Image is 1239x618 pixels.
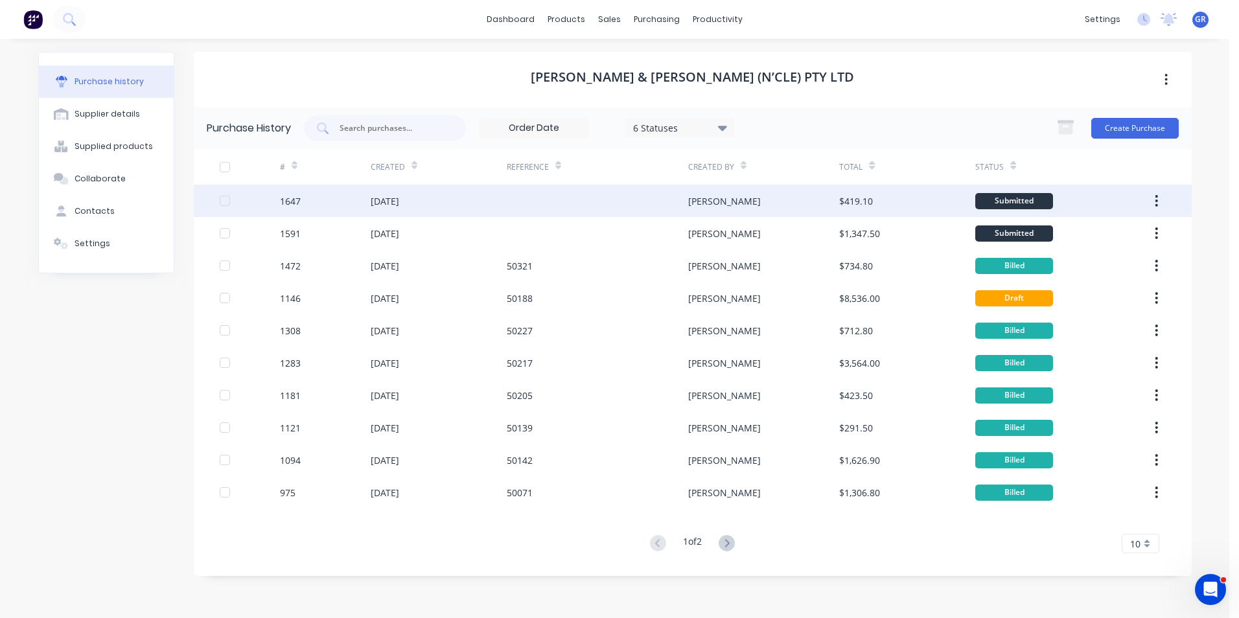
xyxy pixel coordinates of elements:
div: [DATE] [371,421,399,435]
button: Purchase history [39,65,174,98]
div: Billed [975,323,1053,339]
div: Reference [507,161,549,173]
div: 50139 [507,421,533,435]
div: Created [371,161,405,173]
div: [DATE] [371,389,399,402]
div: 50205 [507,389,533,402]
div: $712.80 [839,324,873,338]
div: $1,347.50 [839,227,880,240]
div: $1,306.80 [839,486,880,499]
div: Billed [975,387,1053,404]
div: Total [839,161,863,173]
div: [DATE] [371,324,399,338]
div: 1472 [280,259,301,273]
div: $3,564.00 [839,356,880,370]
div: 1121 [280,421,301,435]
div: 50227 [507,324,533,338]
div: Submitted [975,225,1053,242]
div: [DATE] [371,227,399,240]
button: Supplied products [39,130,174,163]
h1: [PERSON_NAME] & [PERSON_NAME] (N’CLE) Pty Ltd [531,69,854,85]
div: [PERSON_NAME] [688,259,761,273]
div: 50321 [507,259,533,273]
div: 50071 [507,486,533,499]
button: Create Purchase [1091,118,1179,139]
div: Billed [975,420,1053,436]
div: products [541,10,592,29]
div: [DATE] [371,453,399,467]
div: Billed [975,452,1053,468]
div: Supplier details [75,108,140,120]
div: settings [1078,10,1127,29]
div: [PERSON_NAME] [688,453,761,467]
div: $423.50 [839,389,873,402]
div: [DATE] [371,259,399,273]
div: 1 of 2 [683,534,702,553]
div: [DATE] [371,292,399,305]
input: Order Date [480,119,588,138]
div: productivity [686,10,749,29]
div: Purchase history [75,76,144,87]
span: 10 [1130,537,1141,551]
iframe: Intercom live chat [1195,574,1226,605]
div: Settings [75,238,110,249]
button: Supplier details [39,98,174,130]
img: Factory [23,10,43,29]
span: GR [1195,14,1206,25]
div: Billed [975,355,1053,371]
div: 1591 [280,227,301,240]
div: [DATE] [371,356,399,370]
div: purchasing [627,10,686,29]
div: [DATE] [371,194,399,208]
div: Billed [975,485,1053,501]
button: Settings [39,227,174,260]
div: 975 [280,486,295,499]
div: 50188 [507,292,533,305]
div: [PERSON_NAME] [688,227,761,240]
div: 1146 [280,292,301,305]
div: 50142 [507,453,533,467]
div: 1181 [280,389,301,402]
div: [PERSON_NAME] [688,356,761,370]
div: $8,536.00 [839,292,880,305]
div: Created By [688,161,734,173]
div: 1647 [280,194,301,208]
div: Status [975,161,1004,173]
div: [PERSON_NAME] [688,421,761,435]
div: Submitted [975,193,1053,209]
div: $291.50 [839,421,873,435]
div: Draft [975,290,1053,306]
button: Contacts [39,195,174,227]
div: [PERSON_NAME] [688,486,761,499]
div: 6 Statuses [633,120,726,134]
div: [PERSON_NAME] [688,324,761,338]
div: [PERSON_NAME] [688,292,761,305]
div: 50217 [507,356,533,370]
div: Supplied products [75,141,153,152]
div: $1,626.90 [839,453,880,467]
div: # [280,161,285,173]
div: 1308 [280,324,301,338]
div: $734.80 [839,259,873,273]
input: Search purchases... [338,122,446,135]
div: $419.10 [839,194,873,208]
div: 1283 [280,356,301,370]
div: Billed [975,258,1053,274]
div: [DATE] [371,486,399,499]
div: 1094 [280,453,301,467]
div: [PERSON_NAME] [688,194,761,208]
div: Collaborate [75,173,126,185]
div: sales [592,10,627,29]
div: Purchase History [207,120,291,136]
a: dashboard [480,10,541,29]
div: [PERSON_NAME] [688,389,761,402]
button: Collaborate [39,163,174,195]
div: Contacts [75,205,115,217]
